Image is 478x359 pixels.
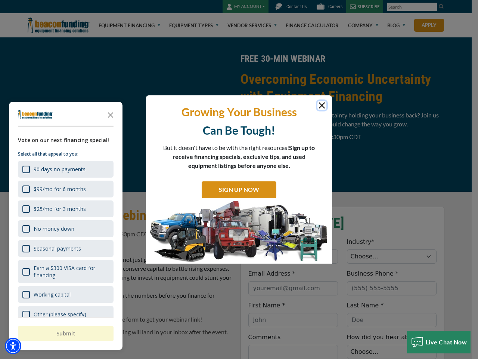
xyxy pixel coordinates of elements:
[9,102,122,350] div: Survey
[18,220,114,237] div: No money down
[152,123,326,138] p: Can Be Tough!
[317,101,326,110] button: Close
[202,181,276,198] a: SIGN UP NOW
[34,245,81,252] div: Seasonal payments
[407,331,471,353] button: Live Chat Now
[146,200,332,264] img: SIGN UP NOW
[163,143,315,170] p: But it doesn't have to be with the right resources!
[18,150,114,158] p: Select all that appeal to you:
[103,107,118,122] button: Close the survey
[18,161,114,178] div: 90 days no payments
[18,326,114,341] button: Submit
[18,286,114,303] div: Working capital
[426,338,467,346] span: Live Chat Now
[18,200,114,217] div: $25/mo for 3 months
[34,185,86,193] div: $99/mo for 6 months
[18,110,53,119] img: Company logo
[18,240,114,257] div: Seasonal payments
[34,225,74,232] div: No money down
[34,291,71,298] div: Working capital
[18,181,114,197] div: $99/mo for 6 months
[34,205,86,212] div: $25/mo for 3 months
[34,264,109,279] div: Earn a $300 VISA card for financing
[173,144,315,169] span: Sign up to receive financing specials, exclusive tips, and used equipment listings before anyone ...
[5,338,21,354] div: Accessibility Menu
[18,136,114,144] div: Vote on our next financing special!
[152,105,326,119] p: Growing Your Business
[18,306,114,323] div: Other (please specify)
[34,311,86,318] div: Other (please specify)
[18,260,114,283] div: Earn a $300 VISA card for financing
[34,166,86,173] div: 90 days no payments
